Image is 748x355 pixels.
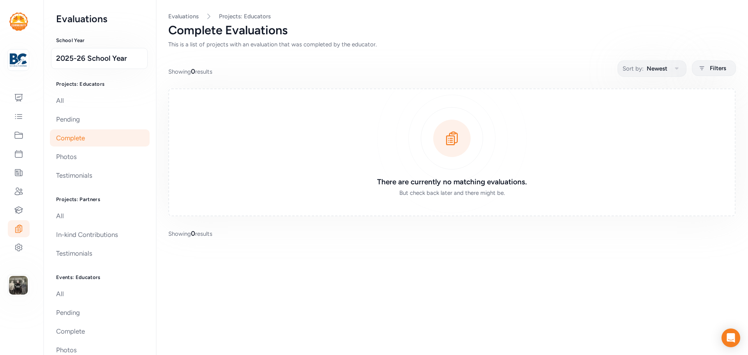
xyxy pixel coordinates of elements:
[50,148,150,165] div: Photos
[50,129,150,147] div: Complete
[340,177,564,187] h3: There are currently no matching evaluations.
[168,229,212,238] span: Showing results
[168,13,199,20] a: Evaluations
[50,92,150,109] div: All
[56,53,143,64] span: 2025-26 School Year
[50,245,150,262] div: Testimonials
[191,230,195,237] span: 0
[168,67,212,76] span: Showing results
[722,329,740,347] div: Open Intercom Messenger
[50,207,150,224] div: All
[56,81,143,87] h3: Projects: Educators
[219,12,271,20] a: Projects: Educators
[56,37,143,44] h3: School Year
[50,111,150,128] div: Pending
[56,274,143,281] h3: Events: Educators
[50,304,150,321] div: Pending
[10,51,27,69] img: logo
[340,189,564,197] div: But check back later and there might be.
[168,12,736,20] nav: Breadcrumb
[168,23,736,37] div: Complete Evaluations
[56,12,143,25] h2: Evaluations
[710,64,726,73] span: Filters
[623,64,644,73] span: Sort by:
[168,41,377,48] span: This is a list of projects with an evaluation that was completed by the educator.
[51,48,148,69] button: 2025-26 School Year
[617,60,686,77] button: Sort by:Newest
[56,196,143,203] h3: Projects: Partners
[50,167,150,184] div: Testimonials
[50,285,150,302] div: All
[647,64,667,73] span: Newest
[191,67,195,75] span: 0
[50,226,150,243] div: In-kind Contributions
[9,12,28,31] img: logo
[50,323,150,340] div: Complete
